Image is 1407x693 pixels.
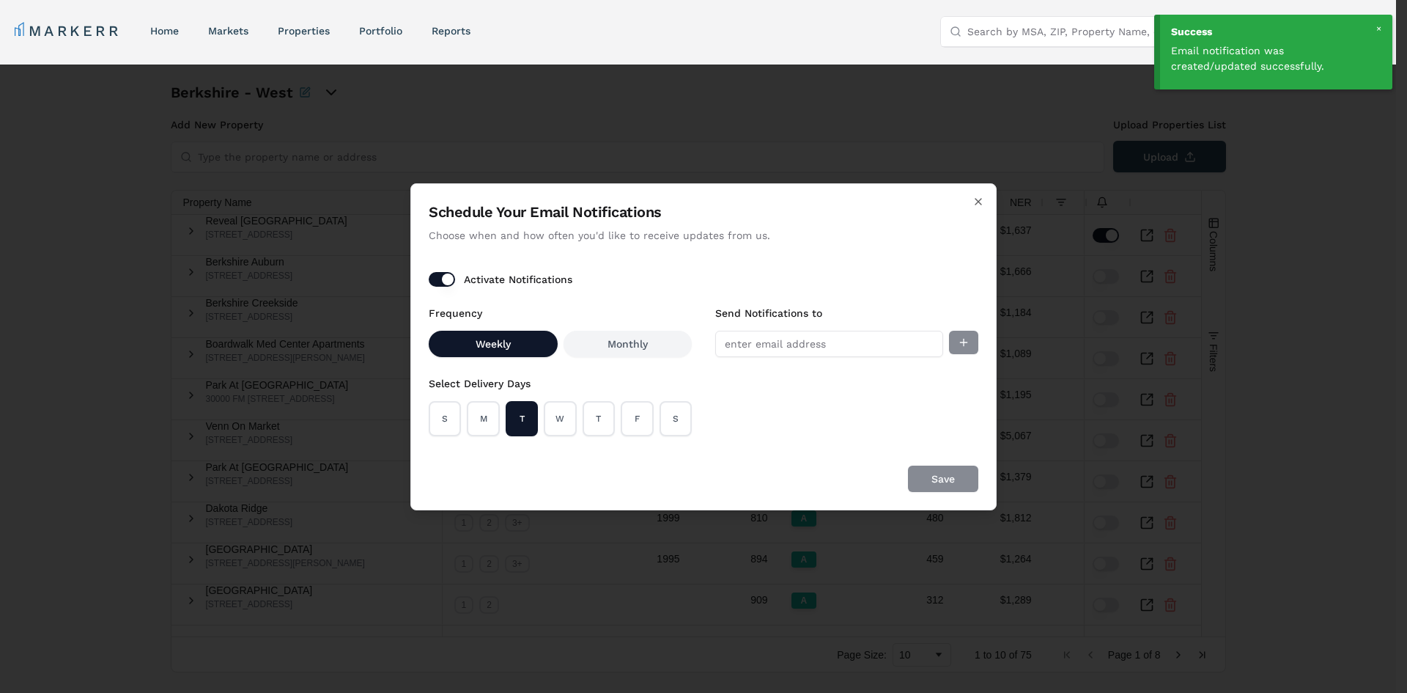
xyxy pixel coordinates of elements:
[1171,43,1370,74] div: Email notification was created/updated successfully.
[564,331,693,357] button: Monthly
[621,401,653,436] button: Select F for weekly notifications
[715,307,822,319] label: Send Notifications to
[429,378,531,389] label: Select Delivery Days
[429,307,482,319] label: Frequency
[506,401,538,436] button: Select T for weekly notifications
[464,274,572,285] label: Activate Notifications
[429,228,978,243] p: Choose when and how often you'd like to receive updates from us.
[429,202,978,222] h2: Schedule Your Email Notifications
[1171,24,1381,40] div: Success
[429,331,558,357] button: Weekly
[544,401,576,436] button: Select W for weekly notifications
[715,331,943,357] input: enter email address
[583,401,615,436] button: Select T for weekly notifications
[467,401,499,436] button: Select M for weekly notifications
[660,401,692,436] button: Select S for weekly notifications
[429,401,461,436] button: Select S for weekly notifications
